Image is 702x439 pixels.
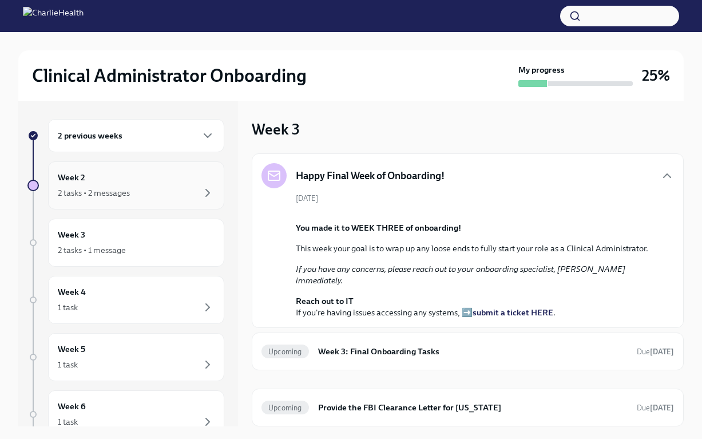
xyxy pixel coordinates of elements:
em: If you have any concerns, please reach out to your onboarding specialist, [PERSON_NAME] immediately. [296,264,625,286]
div: 2 tasks • 1 message [58,244,126,256]
h6: Week 3: Final Onboarding Tasks [318,345,628,358]
p: This week your goal is to wrap up any loose ends to fully start your role as a Clinical Administr... [296,243,656,254]
span: [DATE] [296,193,318,204]
a: Week 61 task [27,390,224,438]
span: September 21st, 2025 10:00 [637,346,674,357]
span: Due [637,347,674,356]
a: Week 32 tasks • 1 message [27,219,224,267]
div: 2 previous weeks [48,119,224,152]
h3: Week 3 [252,119,300,140]
strong: My progress [518,64,565,76]
div: 1 task [58,416,78,428]
h5: Happy Final Week of Onboarding! [296,169,445,183]
div: 2 tasks • 2 messages [58,187,130,199]
div: 1 task [58,302,78,313]
span: October 9th, 2025 10:00 [637,402,674,413]
strong: [DATE] [650,404,674,412]
h3: 25% [642,65,670,86]
span: Due [637,404,674,412]
span: Upcoming [261,404,309,412]
h6: Week 6 [58,400,86,413]
a: Week 51 task [27,333,224,381]
h6: Week 4 [58,286,86,298]
h6: Week 2 [58,171,85,184]
a: UpcomingProvide the FBI Clearance Letter for [US_STATE]Due[DATE] [261,398,674,417]
div: 1 task [58,359,78,370]
a: Week 22 tasks • 2 messages [27,161,224,209]
strong: You made it to WEEK THREE of onboarding! [296,223,461,233]
a: UpcomingWeek 3: Final Onboarding TasksDue[DATE] [261,342,674,361]
span: Upcoming [261,347,309,356]
h6: 2 previous weeks [58,129,122,142]
h2: Clinical Administrator Onboarding [32,64,307,87]
h6: Provide the FBI Clearance Letter for [US_STATE] [318,401,628,414]
img: CharlieHealth [23,7,84,25]
h6: Week 5 [58,343,85,355]
strong: [DATE] [650,347,674,356]
p: If you're having issues accessing any systems, ➡️ . [296,295,656,318]
h6: Week 3 [58,228,85,241]
a: submit a ticket HERE [473,307,553,318]
strong: Reach out to IT [296,296,354,306]
a: Week 41 task [27,276,224,324]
